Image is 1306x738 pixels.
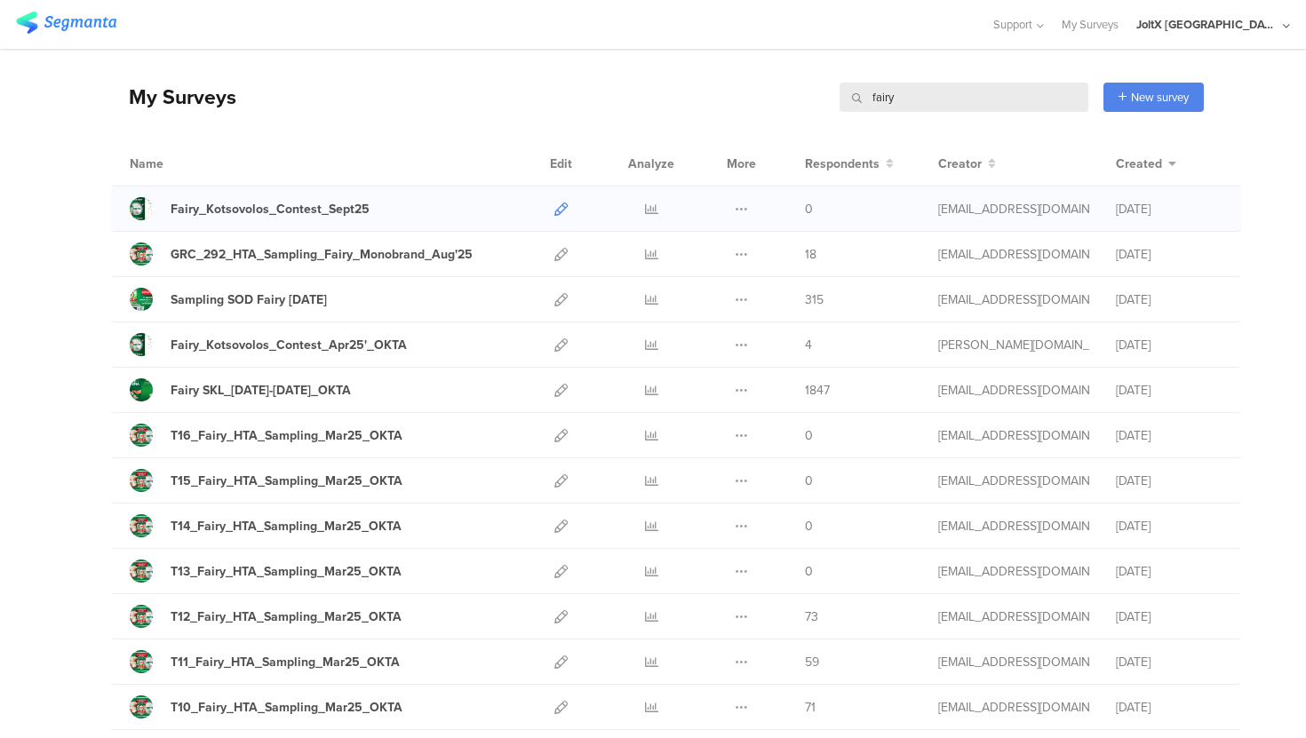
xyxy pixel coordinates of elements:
div: Name [130,155,236,173]
div: stavrositu.m@pg.com [938,698,1089,717]
div: stavrositu.m@pg.com [938,653,1089,671]
div: stavrositu.m@pg.com [938,607,1089,626]
a: T13_Fairy_HTA_Sampling_Mar25_OKTA [130,559,402,583]
div: gheorghe.a.4@pg.com [938,290,1089,309]
div: Sampling SOD Fairy Aug'25 [171,290,327,309]
span: Respondents [805,155,880,173]
span: 315 [805,290,824,309]
a: T16_Fairy_HTA_Sampling_Mar25_OKTA [130,424,402,447]
a: Fairy_Kotsovolos_Contest_Apr25'_OKTA [130,333,407,356]
a: Sampling SOD Fairy [DATE] [130,288,327,311]
a: GRC_292_HTA_Sampling_Fairy_Monobrand_Aug'25 [130,242,473,266]
span: New survey [1131,89,1189,106]
span: 71 [805,698,816,717]
div: T13_Fairy_HTA_Sampling_Mar25_OKTA [171,562,402,581]
div: [DATE] [1116,472,1222,490]
a: T15_Fairy_HTA_Sampling_Mar25_OKTA [130,469,402,492]
button: Respondents [805,155,894,173]
div: T15_Fairy_HTA_Sampling_Mar25_OKTA [171,472,402,490]
div: [DATE] [1116,290,1222,309]
a: Fairy SKL_[DATE]-[DATE]_OKTA [130,378,351,401]
a: T14_Fairy_HTA_Sampling_Mar25_OKTA [130,514,402,537]
div: gheorghe.a.4@pg.com [938,245,1089,264]
div: Fairy_Kotsovolos_Contest_Sept25 [171,200,370,218]
div: baroutis.db@pg.com [938,381,1089,400]
span: 0 [805,426,813,445]
div: [DATE] [1116,381,1222,400]
a: T11_Fairy_HTA_Sampling_Mar25_OKTA [130,650,400,673]
div: [DATE] [1116,336,1222,354]
div: betbeder.mb@pg.com [938,200,1089,218]
span: 18 [805,245,816,264]
div: T12_Fairy_HTA_Sampling_Mar25_OKTA [171,607,402,626]
span: Created [1116,155,1162,173]
span: Support [993,16,1032,33]
div: [DATE] [1116,200,1222,218]
div: Edit [542,141,580,186]
span: 1847 [805,381,830,400]
div: [DATE] [1116,426,1222,445]
div: Fairy_Kotsovolos_Contest_Apr25'_OKTA [171,336,407,354]
div: T16_Fairy_HTA_Sampling_Mar25_OKTA [171,426,402,445]
button: Created [1116,155,1176,173]
div: [DATE] [1116,607,1222,626]
div: T11_Fairy_HTA_Sampling_Mar25_OKTA [171,653,400,671]
div: GRC_292_HTA_Sampling_Fairy_Monobrand_Aug'25 [171,245,473,264]
div: stavrositu.m@pg.com [938,517,1089,536]
div: JoltX [GEOGRAPHIC_DATA] [1136,16,1278,33]
a: Fairy_Kotsovolos_Contest_Sept25 [130,197,370,220]
div: [DATE] [1116,698,1222,717]
div: stavrositu.m@pg.com [938,562,1089,581]
div: My Surveys [111,82,236,112]
div: [DATE] [1116,517,1222,536]
span: 0 [805,517,813,536]
span: 4 [805,336,812,354]
div: skora.es@pg.com [938,336,1089,354]
span: Creator [938,155,982,173]
button: Creator [938,155,996,173]
span: 0 [805,562,813,581]
span: 0 [805,472,813,490]
div: [DATE] [1116,653,1222,671]
img: segmanta logo [16,12,116,34]
div: [DATE] [1116,562,1222,581]
div: More [722,141,761,186]
div: Fairy SKL_20March25-02Apr25_OKTA [171,381,351,400]
div: Analyze [625,141,678,186]
div: T10_Fairy_HTA_Sampling_Mar25_OKTA [171,698,402,717]
span: 0 [805,200,813,218]
div: stavrositu.m@pg.com [938,426,1089,445]
a: T10_Fairy_HTA_Sampling_Mar25_OKTA [130,695,402,718]
a: T12_Fairy_HTA_Sampling_Mar25_OKTA [130,605,402,628]
div: [DATE] [1116,245,1222,264]
div: T14_Fairy_HTA_Sampling_Mar25_OKTA [171,517,402,536]
div: stavrositu.m@pg.com [938,472,1089,490]
input: Survey Name, Creator... [840,83,1088,112]
span: 73 [805,607,818,626]
span: 59 [805,653,819,671]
